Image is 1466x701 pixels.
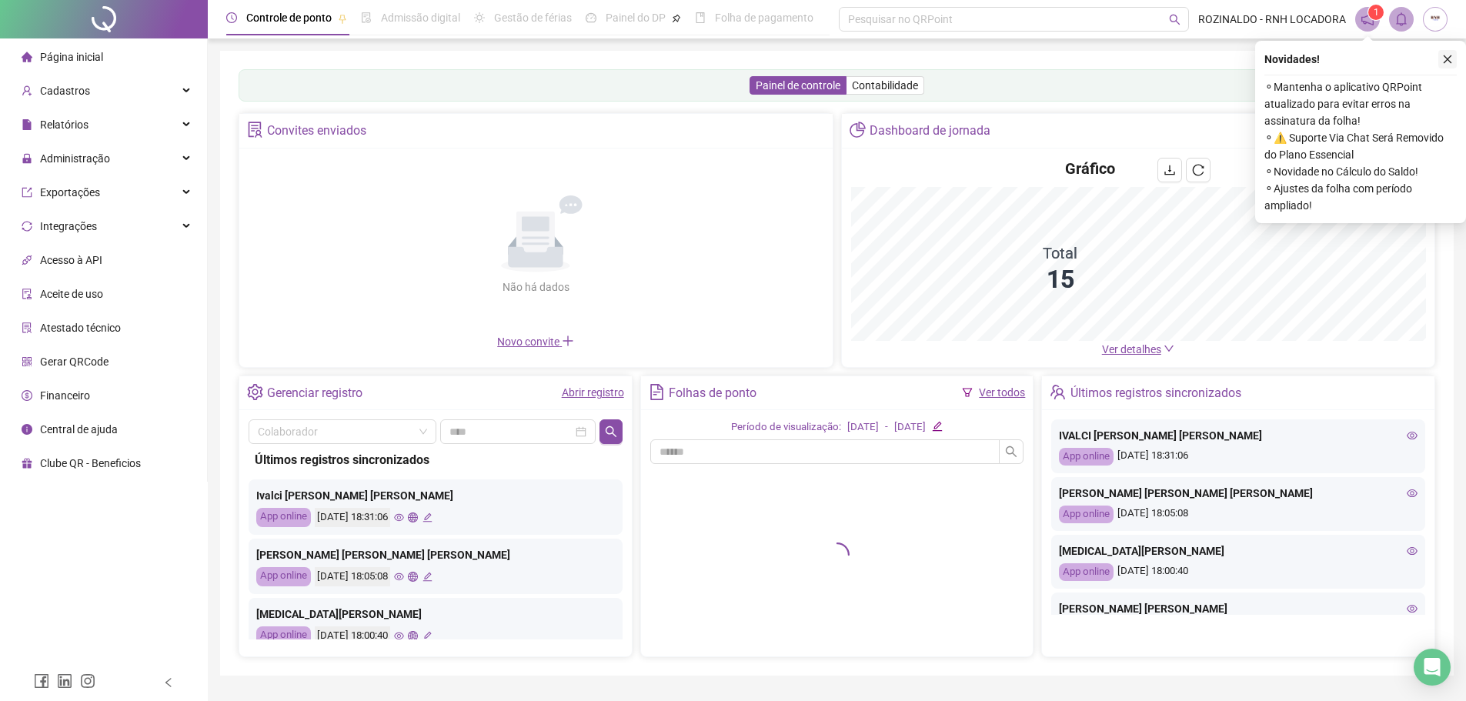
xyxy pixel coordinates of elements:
div: [DATE] 18:31:06 [315,508,390,527]
span: global [408,572,418,582]
span: home [22,52,32,62]
div: Open Intercom Messenger [1414,649,1451,686]
div: App online [256,508,311,527]
div: [DATE] 18:31:06 [1059,448,1418,466]
span: close [1442,54,1453,65]
div: [PERSON_NAME] [PERSON_NAME] [PERSON_NAME] [1059,485,1418,502]
span: left [163,677,174,688]
span: team [1050,384,1066,400]
div: [MEDICAL_DATA][PERSON_NAME] [256,606,615,623]
span: Novidades ! [1264,51,1320,68]
span: instagram [80,673,95,689]
span: Folha de pagamento [715,12,813,24]
span: ⚬ Ajustes da folha com período ampliado! [1264,180,1457,214]
span: solution [247,122,263,138]
div: [MEDICAL_DATA][PERSON_NAME] [1059,542,1418,559]
div: [PERSON_NAME] [PERSON_NAME] [PERSON_NAME] [256,546,615,563]
span: Gestão de férias [494,12,572,24]
span: search [1169,14,1180,25]
span: ⚬ Mantenha o aplicativo QRPoint atualizado para evitar erros na assinatura da folha! [1264,78,1457,129]
div: Dashboard de jornada [870,118,990,144]
div: [DATE] 18:05:08 [315,567,390,586]
span: Atestado técnico [40,322,121,334]
span: Relatórios [40,119,88,131]
span: Administração [40,152,110,165]
span: eye [1407,603,1418,614]
span: file-done [361,12,372,23]
div: App online [1059,448,1114,466]
span: eye [394,631,404,641]
span: Contabilidade [852,79,918,92]
span: Financeiro [40,389,90,402]
span: dashboard [586,12,596,23]
div: [DATE] [894,419,926,436]
span: edit [422,512,432,522]
span: Aceite de uso [40,288,103,300]
span: Ver detalhes [1102,343,1161,356]
span: Integrações [40,220,97,232]
span: Clube QR - Beneficios [40,457,141,469]
span: edit [422,631,432,641]
span: facebook [34,673,49,689]
span: search [1005,446,1017,458]
span: reload [1192,164,1204,176]
div: Gerenciar registro [267,380,362,406]
span: download [1164,164,1176,176]
div: App online [1059,563,1114,581]
span: Cadastros [40,85,90,97]
span: ROZINALDO - RNH LOCADORA [1198,11,1346,28]
span: Página inicial [40,51,103,63]
div: App online [256,626,311,646]
span: loading [825,542,850,567]
span: pushpin [338,14,347,23]
span: linkedin [57,673,72,689]
span: filter [962,387,973,398]
span: Novo convite [497,335,574,348]
span: edit [422,572,432,582]
a: Ver detalhes down [1102,343,1174,356]
div: Folhas de ponto [669,380,756,406]
a: Ver todos [979,386,1025,399]
span: global [408,512,418,522]
img: 53026 [1424,8,1447,31]
div: Últimos registros sincronizados [255,450,616,469]
span: eye [1407,430,1418,441]
span: Acesso à API [40,254,102,266]
span: down [1164,343,1174,354]
div: - [885,419,888,436]
span: audit [22,289,32,299]
span: lock [22,153,32,164]
div: Últimos registros sincronizados [1070,380,1241,406]
h4: Gráfico [1065,158,1115,179]
span: Admissão digital [381,12,460,24]
span: qrcode [22,356,32,367]
span: file [22,119,32,130]
span: Controle de ponto [246,12,332,24]
span: bell [1394,12,1408,26]
span: ⚬ Novidade no Cálculo do Saldo! [1264,163,1457,180]
div: [PERSON_NAME] [PERSON_NAME] [1059,600,1418,617]
a: Abrir registro [562,386,624,399]
span: setting [247,384,263,400]
span: info-circle [22,424,32,435]
span: book [695,12,706,23]
span: eye [1407,488,1418,499]
div: Não há dados [465,279,606,295]
div: [DATE] 18:00:40 [315,626,390,646]
span: Painel de controle [756,79,840,92]
span: eye [1407,546,1418,556]
span: eye [394,572,404,582]
div: Ivalci [PERSON_NAME] [PERSON_NAME] [256,487,615,504]
span: eye [394,512,404,522]
sup: 1 [1368,5,1384,20]
span: notification [1361,12,1374,26]
div: [DATE] 18:00:40 [1059,563,1418,581]
span: global [408,631,418,641]
span: sync [22,221,32,232]
span: export [22,187,32,198]
span: plus [562,335,574,347]
div: [DATE] 18:05:08 [1059,506,1418,523]
span: sun [474,12,485,23]
span: Exportações [40,186,100,199]
div: Período de visualização: [731,419,841,436]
